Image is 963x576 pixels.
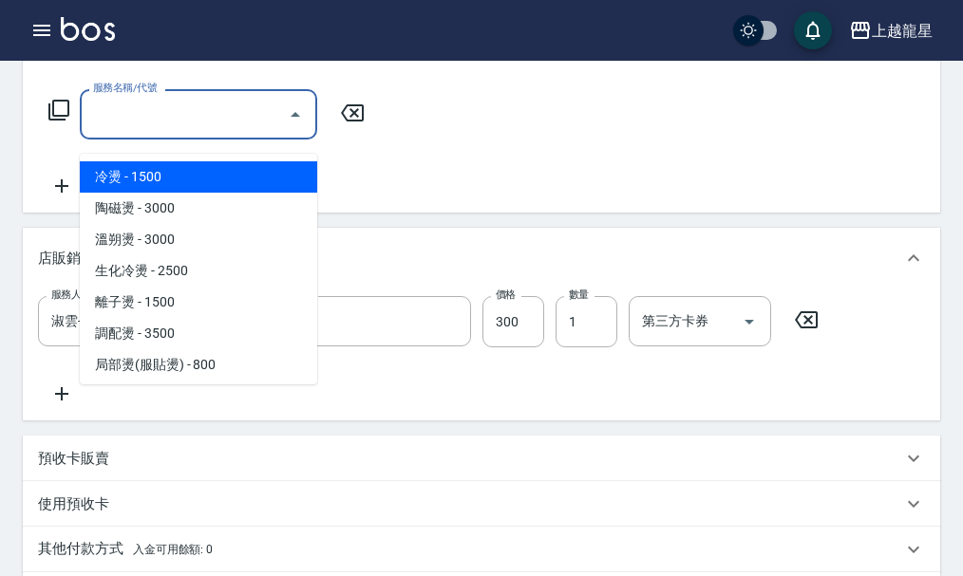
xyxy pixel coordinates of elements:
[80,193,317,224] span: 陶磁燙 - 3000
[569,288,589,302] label: 數量
[23,228,940,288] div: 店販銷售
[38,494,109,514] p: 使用預收卡
[280,100,311,130] button: Close
[38,449,109,469] p: 預收卡販賣
[80,349,317,381] span: 局部燙(服貼燙) - 800
[841,11,940,50] button: 上越龍星
[80,287,317,318] span: 離子燙 - 1500
[38,249,95,269] p: 店販銷售
[51,288,135,302] label: 服務人員姓名/編號
[80,224,317,255] span: 溫朔燙 - 3000
[23,481,940,527] div: 使用預收卡
[133,543,214,556] span: 入金可用餘額: 0
[80,381,317,412] span: 剪髮 - 600
[80,318,317,349] span: 調配燙 - 3500
[794,11,832,49] button: save
[80,255,317,287] span: 生化冷燙 - 2500
[61,17,115,41] img: Logo
[496,288,516,302] label: 價格
[80,161,317,193] span: 冷燙 - 1500
[93,81,157,95] label: 服務名稱/代號
[872,19,933,43] div: 上越龍星
[23,436,940,481] div: 預收卡販賣
[38,539,213,560] p: 其他付款方式
[734,307,765,337] button: Open
[23,527,940,572] div: 其他付款方式入金可用餘額: 0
